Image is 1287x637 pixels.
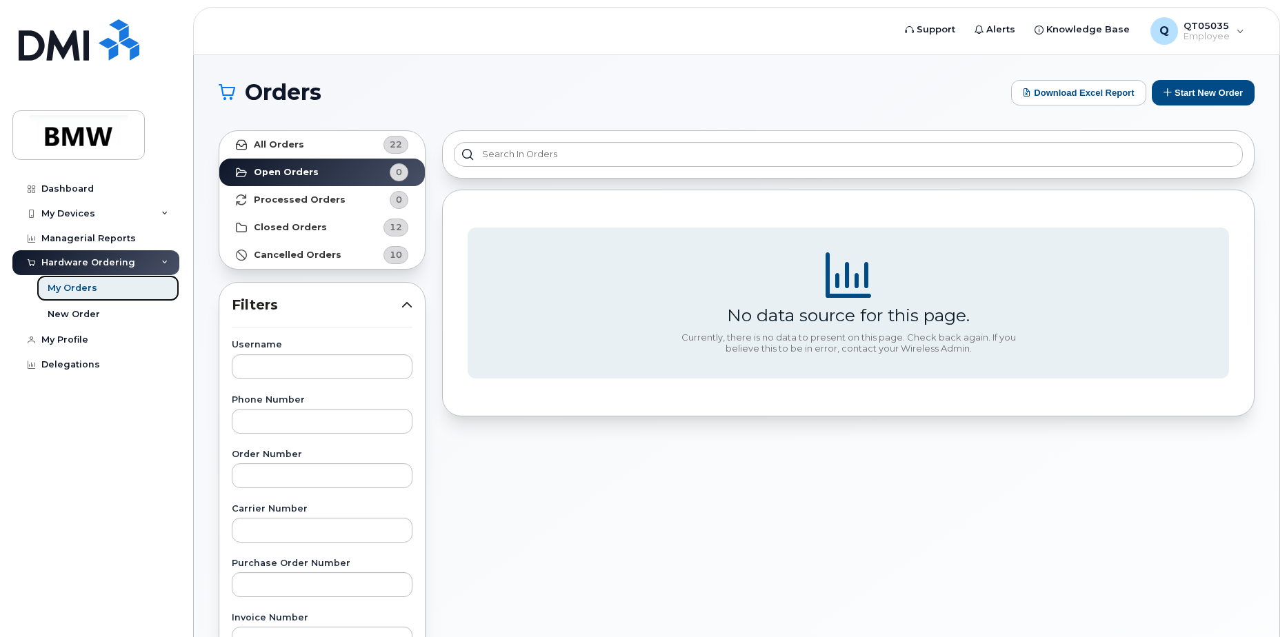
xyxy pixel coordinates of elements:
[396,193,402,206] span: 0
[232,559,412,568] label: Purchase Order Number
[454,142,1243,167] input: Search in orders
[219,214,425,241] a: Closed Orders12
[390,221,402,234] span: 12
[232,396,412,405] label: Phone Number
[390,248,402,261] span: 10
[219,186,425,214] a: Processed Orders0
[390,138,402,151] span: 22
[232,505,412,514] label: Carrier Number
[232,614,412,623] label: Invoice Number
[219,131,425,159] a: All Orders22
[254,250,341,261] strong: Cancelled Orders
[254,222,327,233] strong: Closed Orders
[254,194,346,205] strong: Processed Orders
[1011,80,1146,105] button: Download Excel Report
[232,341,412,350] label: Username
[219,159,425,186] a: Open Orders0
[245,82,321,103] span: Orders
[727,305,970,325] div: No data source for this page.
[254,167,319,178] strong: Open Orders
[396,165,402,179] span: 0
[232,295,401,315] span: Filters
[1227,577,1277,627] iframe: Messenger Launcher
[1152,80,1255,105] button: Start New Order
[232,450,412,459] label: Order Number
[219,241,425,269] a: Cancelled Orders10
[254,139,304,150] strong: All Orders
[676,332,1021,354] div: Currently, there is no data to present on this page. Check back again. If you believe this to be ...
